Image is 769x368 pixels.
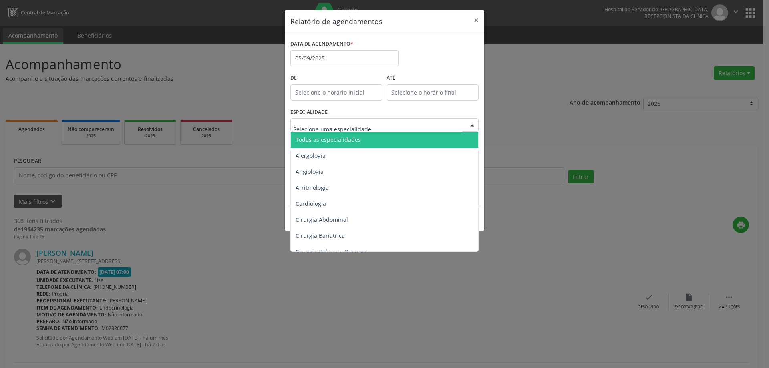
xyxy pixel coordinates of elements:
span: Cirurgia Bariatrica [296,232,345,239]
span: Alergologia [296,152,326,159]
span: Arritmologia [296,184,329,191]
input: Selecione o horário inicial [290,84,382,101]
label: ESPECIALIDADE [290,106,328,119]
label: DATA DE AGENDAMENTO [290,38,353,50]
span: Cirurgia Abdominal [296,216,348,223]
span: Angiologia [296,168,324,175]
span: Cirurgia Cabeça e Pescoço [296,248,366,255]
input: Selecione uma data ou intervalo [290,50,399,66]
span: Cardiologia [296,200,326,207]
input: Seleciona uma especialidade [293,121,462,137]
h5: Relatório de agendamentos [290,16,382,26]
label: ATÉ [387,72,479,84]
span: Todas as especialidades [296,136,361,143]
button: Close [468,10,484,30]
input: Selecione o horário final [387,84,479,101]
label: De [290,72,382,84]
